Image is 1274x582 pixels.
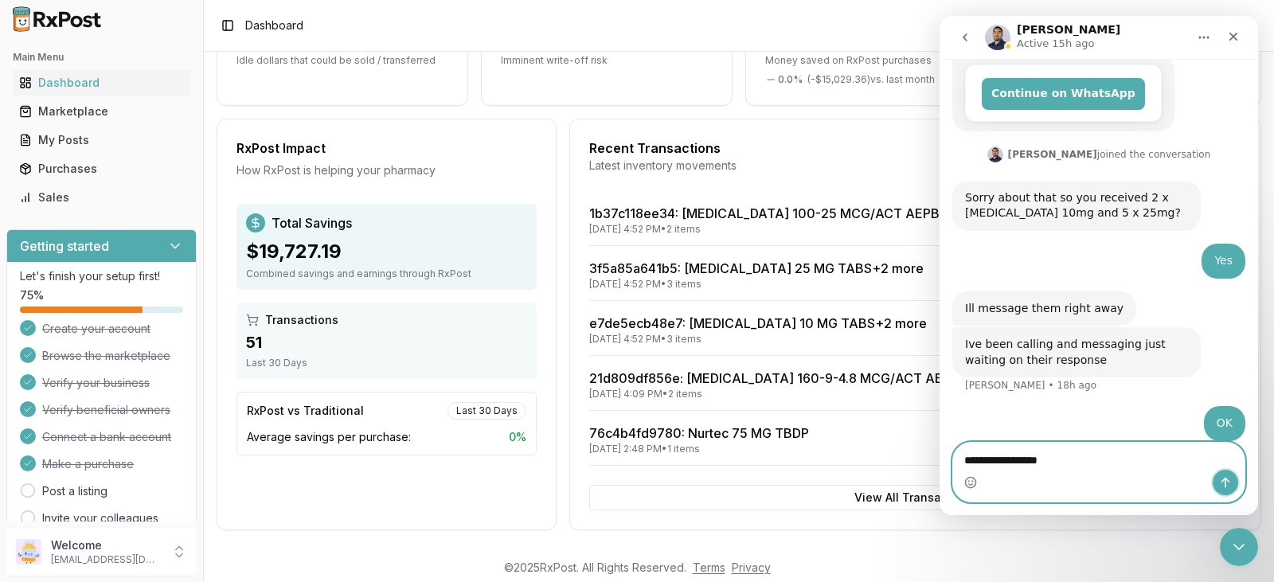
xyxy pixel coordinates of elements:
[246,357,527,369] div: Last 30 Days
[42,321,150,337] span: Create your account
[245,18,303,33] nav: breadcrumb
[732,561,771,574] a: Privacy
[589,158,1241,174] div: Latest inventory movements
[20,236,109,256] h3: Getting started
[246,331,527,353] div: 51
[19,104,184,119] div: Marketplace
[589,223,989,236] div: [DATE] 4:52 PM • 2 items
[589,485,1241,510] button: View All Transactions
[246,268,527,280] div: Combined savings and earnings through RxPost
[42,402,170,418] span: Verify beneficial owners
[6,156,197,182] button: Purchases
[13,183,190,212] a: Sales
[246,239,527,264] div: $19,727.19
[19,132,184,148] div: My Posts
[42,510,158,526] a: Invite your colleagues
[51,553,162,566] p: [EMAIL_ADDRESS][DOMAIN_NAME]
[19,75,184,91] div: Dashboard
[20,287,44,303] span: 75 %
[13,68,190,97] a: Dashboard
[42,348,170,364] span: Browse the marketplace
[13,154,190,183] a: Purchases
[589,370,1010,386] a: 21d809df856e: [MEDICAL_DATA] 160-9-4.8 MCG/ACT AERO+1 more
[940,16,1258,515] iframe: Intercom live chat
[42,456,134,472] span: Make a purchase
[589,139,1241,158] div: Recent Transactions
[247,429,411,445] span: Average savings per purchase:
[589,205,989,221] a: 1b37c118ee34: [MEDICAL_DATA] 100-25 MCG/ACT AEPB+1 more
[778,73,803,86] span: 0.0 %
[13,51,190,64] h2: Main Menu
[1220,528,1258,566] iframe: Intercom live chat
[247,403,364,419] div: RxPost vs Traditional
[51,537,162,553] p: Welcome
[589,260,924,276] a: 3f5a85a641b5: [MEDICAL_DATA] 25 MG TABS+2 more
[6,99,197,124] button: Marketplace
[13,126,190,154] a: My Posts
[765,54,977,67] p: Money saved on RxPost purchases
[42,429,171,445] span: Connect a bank account
[236,54,448,67] p: Idle dollars that could be sold / transferred
[13,97,190,126] a: Marketplace
[6,127,197,153] button: My Posts
[447,402,526,420] div: Last 30 Days
[265,312,338,328] span: Transactions
[19,189,184,205] div: Sales
[6,6,108,32] img: RxPost Logo
[509,429,526,445] span: 0 %
[501,54,713,67] p: Imminent write-off risk
[20,268,183,284] p: Let's finish your setup first!
[19,161,184,177] div: Purchases
[589,425,809,441] a: 76c4b4fd9780: Nurtec 75 MG TBDP
[589,333,927,346] div: [DATE] 4:52 PM • 3 items
[589,278,924,291] div: [DATE] 4:52 PM • 3 items
[236,139,537,158] div: RxPost Impact
[589,315,927,331] a: e7de5ecb48e7: [MEDICAL_DATA] 10 MG TABS+2 more
[236,162,537,178] div: How RxPost is helping your pharmacy
[6,70,197,96] button: Dashboard
[16,539,41,564] img: User avatar
[807,73,935,86] span: ( - $15,029.36 ) vs. last month
[245,18,303,33] span: Dashboard
[6,185,197,210] button: Sales
[693,561,725,574] a: Terms
[589,388,1010,400] div: [DATE] 4:09 PM • 2 items
[272,213,352,232] span: Total Savings
[589,443,809,455] div: [DATE] 2:48 PM • 1 items
[42,375,150,391] span: Verify your business
[42,483,107,499] a: Post a listing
